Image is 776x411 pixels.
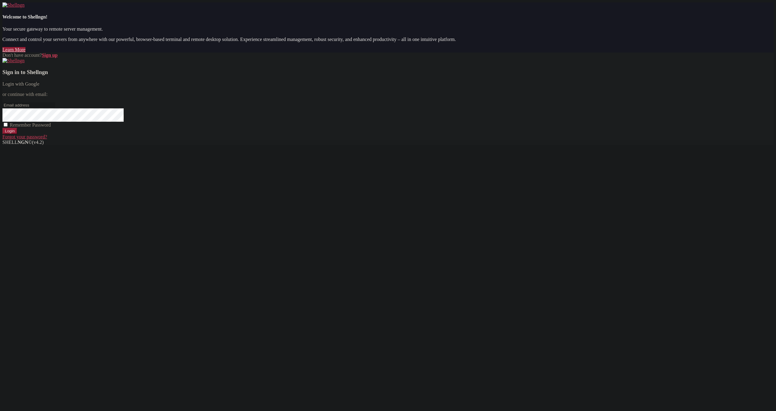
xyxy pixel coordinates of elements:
[10,122,51,127] span: Remember Password
[42,53,58,58] a: Sign up
[2,134,47,139] a: Forgot your password?
[2,14,774,20] h4: Welcome to Shellngn!
[2,69,774,76] h3: Sign in to Shellngn
[2,102,56,108] input: Email address
[4,123,8,127] input: Remember Password
[2,53,774,58] div: Don't have account?
[32,140,44,145] span: 4.2.0
[2,2,25,8] img: Shellngn
[2,58,25,63] img: Shellngn
[2,26,774,32] p: Your secure gateway to remote server management.
[2,128,17,134] input: Login
[2,47,25,52] a: Learn More
[2,92,774,97] p: or continue with email:
[18,140,28,145] b: NGN
[2,140,44,145] span: SHELL ©
[2,81,39,87] a: Login with Google
[2,37,774,42] p: Connect and control your servers from anywhere with our powerful, browser-based terminal and remo...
